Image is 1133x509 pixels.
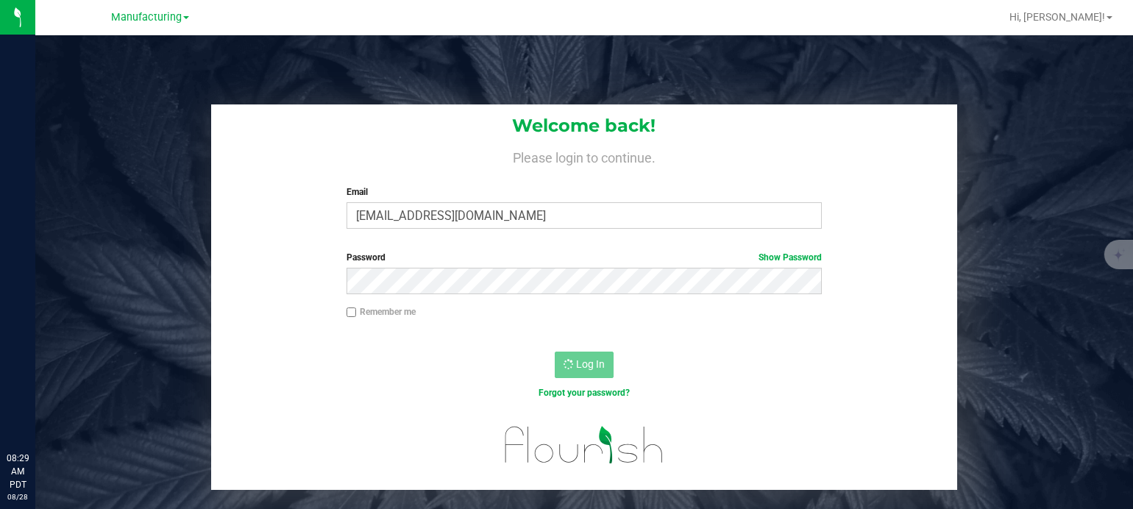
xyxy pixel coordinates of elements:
[347,185,822,199] label: Email
[347,307,357,318] input: Remember me
[347,305,416,318] label: Remember me
[539,388,630,398] a: Forgot your password?
[576,358,605,370] span: Log In
[211,116,958,135] h1: Welcome back!
[111,11,182,24] span: Manufacturing
[347,252,386,263] span: Password
[759,252,822,263] a: Show Password
[7,452,29,491] p: 08:29 AM PDT
[1009,11,1105,23] span: Hi, [PERSON_NAME]!
[491,415,678,475] img: flourish_logo.svg
[7,491,29,502] p: 08/28
[555,352,614,378] button: Log In
[211,147,958,165] h4: Please login to continue.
